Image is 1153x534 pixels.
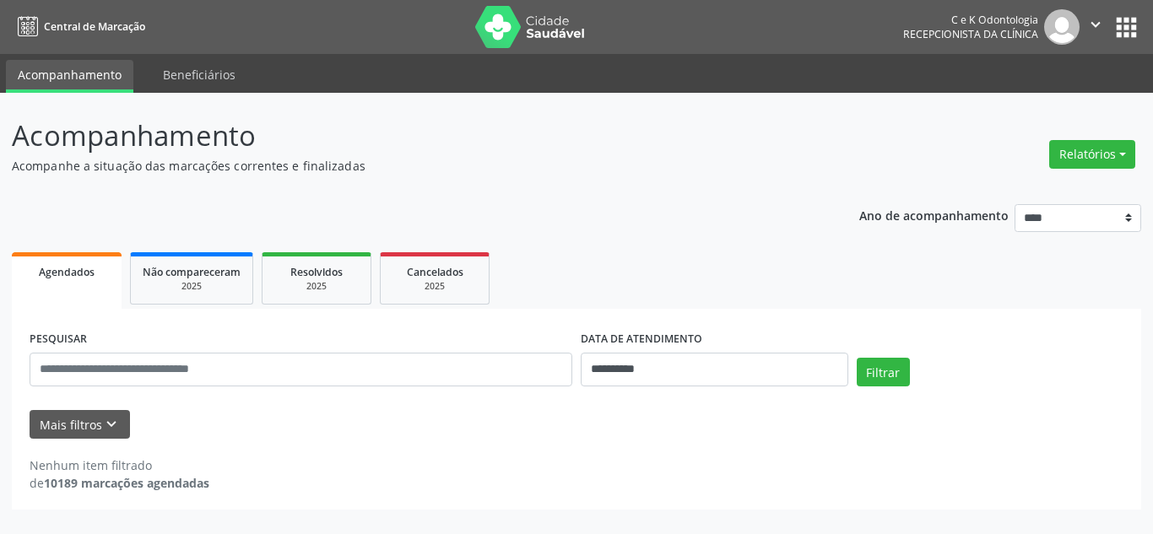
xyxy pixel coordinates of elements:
[903,27,1038,41] span: Recepcionista da clínica
[143,280,241,293] div: 2025
[859,204,1009,225] p: Ano de acompanhamento
[30,326,87,353] label: PESQUISAR
[12,115,803,157] p: Acompanhamento
[151,60,247,89] a: Beneficiários
[102,415,121,434] i: keyboard_arrow_down
[903,13,1038,27] div: C e K Odontologia
[290,265,343,279] span: Resolvidos
[1112,13,1141,42] button: apps
[857,358,910,386] button: Filtrar
[1044,9,1080,45] img: img
[407,265,463,279] span: Cancelados
[274,280,359,293] div: 2025
[44,19,145,34] span: Central de Marcação
[1049,140,1135,169] button: Relatórios
[6,60,133,93] a: Acompanhamento
[143,265,241,279] span: Não compareceram
[392,280,477,293] div: 2025
[39,265,95,279] span: Agendados
[30,474,209,492] div: de
[30,410,130,440] button: Mais filtroskeyboard_arrow_down
[1086,15,1105,34] i: 
[1080,9,1112,45] button: 
[30,456,209,474] div: Nenhum item filtrado
[581,326,702,353] label: DATA DE ATENDIMENTO
[44,475,209,491] strong: 10189 marcações agendadas
[12,157,803,175] p: Acompanhe a situação das marcações correntes e finalizadas
[12,13,145,40] a: Central de Marcação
